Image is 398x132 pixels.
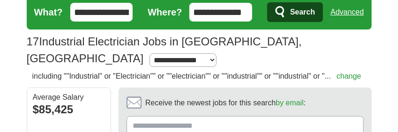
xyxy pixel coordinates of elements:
div: $85,425 [33,101,105,118]
a: change [337,72,361,80]
label: Where? [148,5,182,19]
button: Search [267,2,323,22]
span: Receive the newest jobs for this search : [145,97,306,109]
div: Average Salary [33,94,105,101]
span: Search [290,3,315,22]
a: Advanced [330,3,364,22]
h1: Industrial Electrician Jobs in [GEOGRAPHIC_DATA], [GEOGRAPHIC_DATA] [27,35,302,65]
label: What? [34,5,63,19]
a: by email [276,99,304,107]
span: 17 [27,33,39,50]
h2: including ""Industrial" or "Electrician"" or ""electrician"" or ""industrial"" or ""industrial" o... [32,71,361,82]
